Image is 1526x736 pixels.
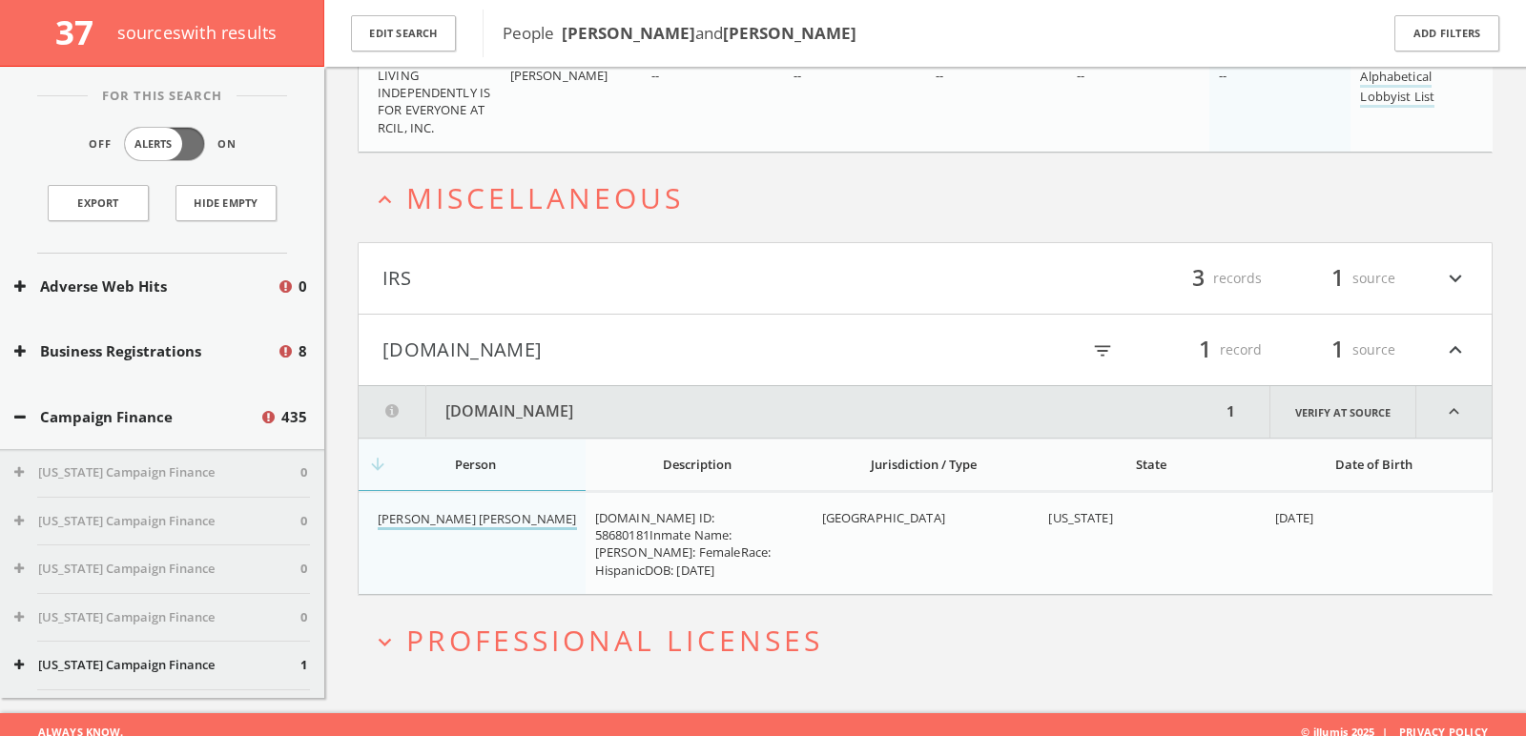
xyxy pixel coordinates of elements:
div: record [1147,334,1262,366]
i: expand_less [1416,386,1492,438]
i: expand_more [372,629,398,655]
span: 0 [299,276,307,297]
button: Edit Search [351,15,456,52]
button: [US_STATE] Campaign Finance [14,463,300,482]
span: 3 [1184,261,1213,295]
span: 1 [1323,333,1352,366]
span: -- [1077,67,1084,84]
div: State [1048,456,1254,473]
span: [PERSON_NAME] [510,67,608,84]
i: filter_list [1092,340,1113,361]
div: Jurisdiction / Type [821,456,1027,473]
span: For This Search [88,87,237,106]
a: Verify at source [1269,386,1416,438]
div: records [1147,262,1262,295]
span: 1 [1190,333,1220,366]
div: source [1281,334,1395,366]
i: expand_more [1443,262,1468,295]
button: [DOMAIN_NAME] [359,386,1221,438]
span: and [562,22,723,44]
div: Person [378,456,574,473]
button: [US_STATE] Campaign Finance [14,560,300,579]
button: [US_STATE] Campaign Finance [14,608,300,627]
span: Off [89,136,112,153]
span: 8 [299,340,307,362]
button: [US_STATE] Campaign Finance [14,512,300,531]
span: -- [651,67,659,84]
a: Export [48,185,149,221]
button: Campaign Finance [14,406,259,428]
span: 1 [300,656,307,675]
a: [PERSON_NAME] [PERSON_NAME] [378,510,577,530]
a: Alphabetical Lobbyist List [1360,68,1434,108]
span: 0 [300,512,307,531]
div: Description [595,456,801,473]
b: [PERSON_NAME] [723,22,856,44]
i: expand_less [372,187,398,213]
span: Professional Licenses [406,621,823,660]
span: 0 [300,608,307,627]
span: 1 [1323,261,1352,295]
span: [DOMAIN_NAME] ID: 58680181Inmate Name: [PERSON_NAME]: FemaleRace: HispanicDOB: [DATE] [595,509,771,579]
div: 1 [1221,386,1241,438]
div: Date of Birth [1274,456,1473,473]
b: [PERSON_NAME] [562,22,695,44]
span: On [217,136,237,153]
button: [US_STATE] Campaign Finance [14,656,300,675]
span: source s with results [117,21,278,44]
button: Adverse Web Hits [14,276,277,297]
span: 435 [281,406,307,428]
span: Miscellaneous [406,178,684,217]
span: 37 [55,10,110,54]
button: Business Registrations [14,340,277,362]
span: [GEOGRAPHIC_DATA] [822,509,945,526]
span: -- [1219,67,1227,84]
button: Add Filters [1394,15,1499,52]
span: 0 [300,560,307,579]
button: IRS [382,262,925,295]
span: -- [794,67,801,84]
button: [DOMAIN_NAME] [382,334,925,366]
span: LIVING INDEPENDENTLY IS FOR EVERYONE AT RCIL, INC. [378,67,490,136]
span: 0 [300,463,307,482]
button: expand_moreProfessional Licenses [372,624,1493,656]
button: expand_lessMiscellaneous [372,182,1493,214]
span: -- [936,67,943,84]
span: [DATE] [1275,509,1313,526]
div: grid [359,492,1493,594]
button: Hide Empty [175,185,277,221]
span: People [503,22,856,44]
span: [US_STATE] [1048,509,1112,526]
i: arrow_downward [368,455,387,474]
div: source [1281,262,1395,295]
i: expand_less [1443,334,1468,366]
